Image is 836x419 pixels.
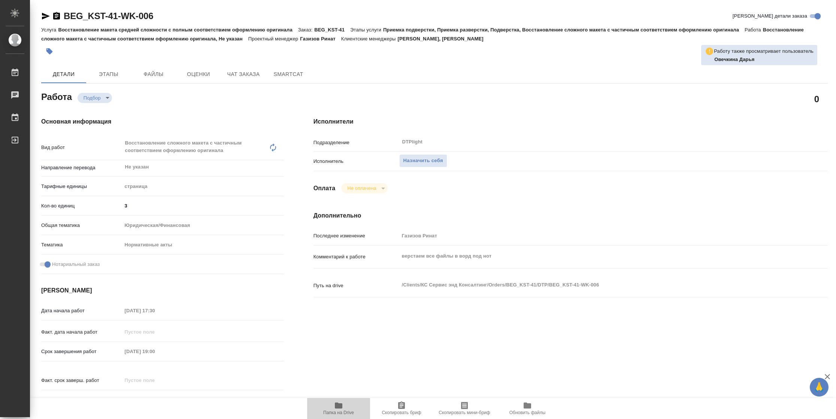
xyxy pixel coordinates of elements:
[225,70,261,79] span: Чат заказа
[399,279,785,291] textarea: /Clients/КС Сервис энд Консалтинг/Orders/BEG_KST-41/DTP/BEG_KST-41-WK-006
[403,157,443,165] span: Назначить себя
[41,144,122,151] p: Вид работ
[41,222,122,229] p: Общая тематика
[122,219,284,232] div: Юридическая/Финансовая
[313,232,399,240] p: Последнее изменение
[733,12,807,20] span: [PERSON_NAME] детали заказа
[298,27,314,33] p: Заказ:
[122,239,284,251] div: Нормативные акты
[58,27,298,33] p: Восстановление макета средней сложности с полным соответствием оформлению оригинала
[41,117,284,126] h4: Основная информация
[313,158,399,165] p: Исполнитель
[81,95,103,101] button: Подбор
[313,117,828,126] h4: Исполнители
[496,398,559,419] button: Обновить файлы
[313,211,828,220] h4: Дополнительно
[313,253,399,261] p: Комментарий к работе
[313,139,399,146] p: Подразделение
[307,398,370,419] button: Папка на Drive
[122,327,188,337] input: Пустое поле
[46,70,82,79] span: Детали
[382,410,421,415] span: Скопировать бриф
[122,375,188,386] input: Пустое поле
[323,410,354,415] span: Папка на Drive
[64,11,153,21] a: BEG_KST-41-WK-006
[122,305,188,316] input: Пустое поле
[433,398,496,419] button: Скопировать мини-бриф
[399,250,785,262] textarea: верстаем все файлы в ворд под нот
[91,70,127,79] span: Этапы
[52,261,100,268] span: Нотариальный заказ
[399,154,447,167] button: Назначить себя
[745,27,763,33] p: Работа
[122,394,188,405] input: ✎ Введи что-нибудь
[41,183,122,190] p: Тарифные единицы
[814,92,819,105] h2: 0
[714,48,814,55] p: Работу также просматривает пользователь
[810,378,829,397] button: 🙏
[300,36,341,42] p: Газизов Ринат
[41,377,122,384] p: Факт. срок заверш. работ
[399,230,785,241] input: Пустое поле
[714,56,814,63] p: Овечкина Дарья
[813,379,826,395] span: 🙏
[345,185,378,191] button: Не оплачена
[52,12,61,21] button: Скопировать ссылку
[509,410,546,415] span: Обновить файлы
[41,202,122,210] p: Кол-во единиц
[313,282,399,289] p: Путь на drive
[41,12,50,21] button: Скопировать ссылку для ЯМессенджера
[270,70,306,79] span: SmartCat
[314,27,350,33] p: BEG_KST-41
[122,180,284,193] div: страница
[78,93,112,103] div: Подбор
[41,307,122,315] p: Дата начала работ
[41,241,122,249] p: Тематика
[41,348,122,355] p: Срок завершения работ
[41,328,122,336] p: Факт. дата начала работ
[341,36,398,42] p: Клиентские менеджеры
[41,89,72,103] h2: Работа
[122,346,188,357] input: Пустое поле
[714,57,754,62] b: Овечкина Дарья
[181,70,216,79] span: Оценки
[41,164,122,171] p: Направление перевода
[383,27,745,33] p: Приемка подверстки, Приемка разверстки, Подверстка, Восстановление сложного макета с частичным со...
[41,43,58,60] button: Добавить тэг
[341,183,387,193] div: Подбор
[136,70,172,79] span: Файлы
[439,410,490,415] span: Скопировать мини-бриф
[350,27,383,33] p: Этапы услуги
[313,184,336,193] h4: Оплата
[41,286,284,295] h4: [PERSON_NAME]
[122,200,284,211] input: ✎ Введи что-нибудь
[41,396,122,404] p: Срок завершения услуги
[41,27,58,33] p: Услуга
[370,398,433,419] button: Скопировать бриф
[398,36,489,42] p: [PERSON_NAME], [PERSON_NAME]
[248,36,300,42] p: Проектный менеджер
